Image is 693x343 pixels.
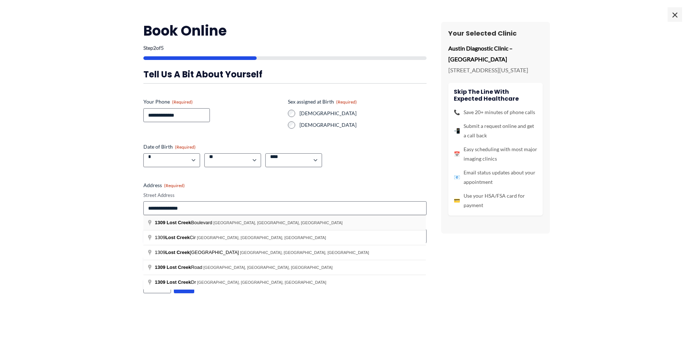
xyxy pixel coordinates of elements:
label: [DEMOGRAPHIC_DATA] [299,121,427,129]
legend: Date of Birth [143,143,196,150]
label: Street Address [143,192,427,199]
span: Lost Creek [167,220,191,225]
legend: Sex assigned at Birth [288,98,357,105]
span: 1309 [155,279,166,285]
li: Email status updates about your appointment [454,168,537,187]
span: Lost Creek [165,250,189,255]
span: (Required) [336,99,357,105]
span: 📧 [454,173,460,182]
li: Save 20+ minutes of phone calls [454,108,537,117]
span: 1309 Cir [155,235,197,240]
span: × [668,7,682,22]
span: 💳 [454,196,460,205]
span: 5 [161,45,164,51]
label: Your Phone [143,98,282,105]
span: 📲 [454,126,460,136]
span: [GEOGRAPHIC_DATA], [GEOGRAPHIC_DATA], [GEOGRAPHIC_DATA] [213,221,343,225]
legend: Address [143,182,185,189]
span: [GEOGRAPHIC_DATA], [GEOGRAPHIC_DATA], [GEOGRAPHIC_DATA] [203,265,333,270]
p: Step of [143,45,427,51]
span: Lost Creek [167,279,191,285]
h3: Tell us a bit about yourself [143,69,427,80]
span: [GEOGRAPHIC_DATA], [GEOGRAPHIC_DATA], [GEOGRAPHIC_DATA] [240,250,369,255]
li: Easy scheduling with most major imaging clinics [454,145,537,164]
p: Austin Diagnostic Clinic – [GEOGRAPHIC_DATA] [448,43,543,64]
span: (Required) [175,144,196,150]
h3: Your Selected Clinic [448,29,543,37]
span: Road [155,265,204,270]
span: (Required) [172,99,193,105]
h4: Skip the line with Expected Healthcare [454,88,537,102]
span: 1309 [155,220,166,225]
li: Use your HSA/FSA card for payment [454,191,537,210]
span: 1309 Lost Creek [155,265,191,270]
h2: Book Online [143,22,427,40]
span: 📞 [454,108,460,117]
span: [GEOGRAPHIC_DATA], [GEOGRAPHIC_DATA], [GEOGRAPHIC_DATA] [197,280,326,285]
li: Submit a request online and get a call back [454,121,537,140]
span: 2 [153,45,156,51]
span: 1309 [GEOGRAPHIC_DATA] [155,250,240,255]
span: Boulevard [155,220,213,225]
span: (Required) [164,183,185,188]
label: [DEMOGRAPHIC_DATA] [299,110,427,117]
span: Lost Creek [165,235,189,240]
span: 📅 [454,149,460,159]
p: [STREET_ADDRESS][US_STATE] [448,65,543,76]
span: Dr [155,279,197,285]
span: [GEOGRAPHIC_DATA], [GEOGRAPHIC_DATA], [GEOGRAPHIC_DATA] [197,235,326,240]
